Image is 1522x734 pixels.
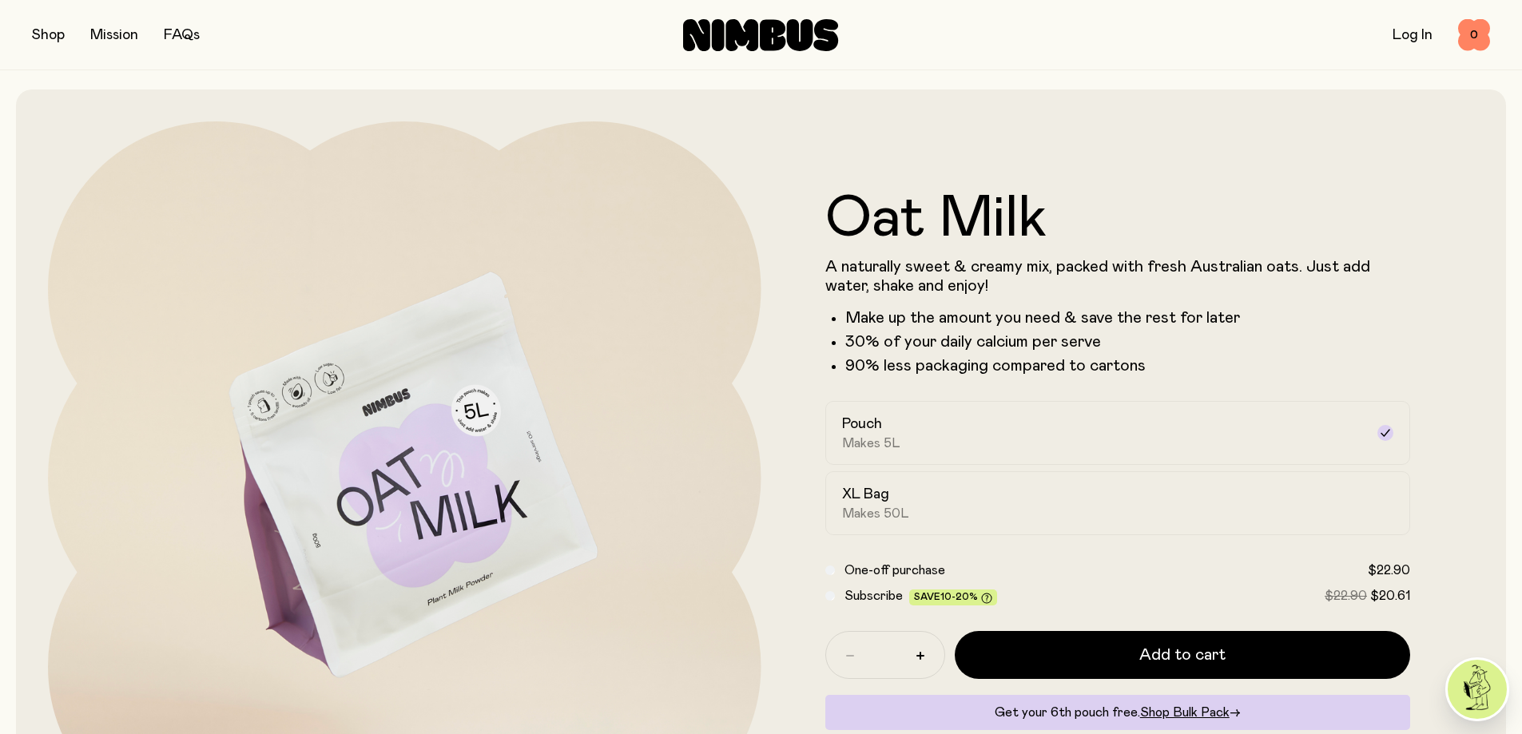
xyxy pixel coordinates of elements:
[914,592,992,604] span: Save
[842,435,900,451] span: Makes 5L
[90,28,138,42] a: Mission
[1140,706,1230,719] span: Shop Bulk Pack
[845,308,1411,327] li: Make up the amount you need & save the rest for later
[1140,706,1241,719] a: Shop Bulk Pack→
[844,564,945,577] span: One-off purchase
[844,589,903,602] span: Subscribe
[1139,644,1226,666] span: Add to cart
[940,592,978,601] span: 10-20%
[842,485,889,504] h2: XL Bag
[845,356,1411,375] li: 90% less packaging compared to cartons
[1368,564,1410,577] span: $22.90
[825,257,1411,296] p: A naturally sweet & creamy mix, packed with fresh Australian oats. Just add water, shake and enjoy!
[955,631,1411,679] button: Add to cart
[164,28,200,42] a: FAQs
[1458,19,1490,51] button: 0
[1448,660,1507,719] img: agent
[842,415,882,434] h2: Pouch
[1325,589,1367,602] span: $22.90
[1393,28,1433,42] a: Log In
[1370,589,1410,602] span: $20.61
[825,190,1411,248] h1: Oat Milk
[845,332,1411,351] li: 30% of your daily calcium per serve
[825,695,1411,730] div: Get your 6th pouch free.
[842,506,909,522] span: Makes 50L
